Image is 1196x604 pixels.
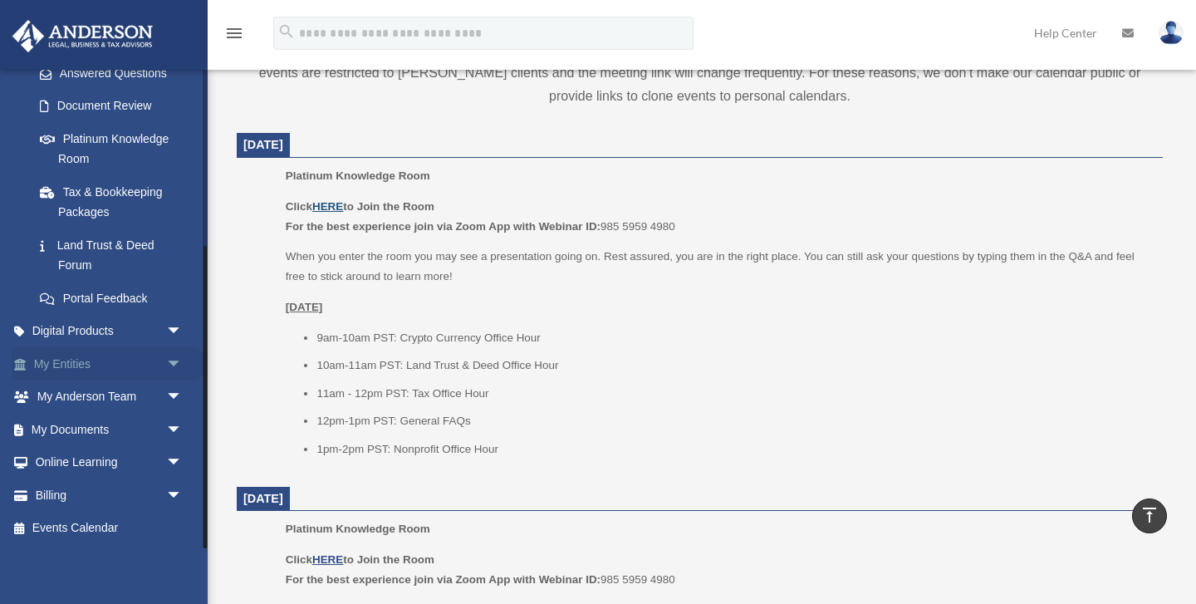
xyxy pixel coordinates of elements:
a: Digital Productsarrow_drop_down [12,315,208,348]
i: menu [224,23,244,43]
a: Online Learningarrow_drop_down [12,446,208,479]
span: arrow_drop_down [166,347,199,381]
a: Portal Feedback [23,282,208,315]
p: When you enter the room you may see a presentation going on. Rest assured, you are in the right p... [286,247,1151,286]
span: arrow_drop_down [166,413,199,447]
span: Platinum Knowledge Room [286,523,430,535]
a: HERE [312,200,343,213]
img: User Pic [1159,21,1184,45]
span: Platinum Knowledge Room [286,169,430,182]
span: arrow_drop_down [166,479,199,513]
img: Anderson Advisors Platinum Portal [7,20,158,52]
li: 9am-10am PST: Crypto Currency Office Hour [316,328,1151,348]
a: HERE [312,553,343,566]
a: My Anderson Teamarrow_drop_down [12,381,208,414]
a: My Entitiesarrow_drop_down [12,347,208,381]
b: For the best experience join via Zoom App with Webinar ID: [286,220,600,233]
a: My Documentsarrow_drop_down [12,413,208,446]
b: Click to Join the Room [286,200,434,213]
li: 12pm-1pm PST: General FAQs [316,411,1151,431]
a: Platinum Knowledge Room [23,122,199,175]
span: arrow_drop_down [166,446,199,480]
a: Answered Questions [23,56,208,90]
span: [DATE] [243,138,283,151]
i: vertical_align_top [1140,505,1159,525]
u: [DATE] [286,301,323,313]
span: [DATE] [243,492,283,505]
i: search [277,22,296,41]
a: Events Calendar [12,512,208,545]
li: 10am-11am PST: Land Trust & Deed Office Hour [316,356,1151,376]
a: menu [224,29,244,43]
span: arrow_drop_down [166,381,199,415]
a: Document Review [23,90,208,123]
a: vertical_align_top [1132,498,1167,533]
p: 985 5959 4980 [286,197,1151,236]
li: 11am - 12pm PST: Tax Office Hour [316,384,1151,404]
p: 985 5959 4980 [286,550,1151,589]
a: Tax & Bookkeeping Packages [23,175,208,228]
a: Billingarrow_drop_down [12,479,208,512]
li: 1pm-2pm PST: Nonprofit Office Hour [316,439,1151,459]
span: arrow_drop_down [166,315,199,349]
b: Click to Join the Room [286,553,434,566]
a: Land Trust & Deed Forum [23,228,208,282]
b: For the best experience join via Zoom App with Webinar ID: [286,573,600,586]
